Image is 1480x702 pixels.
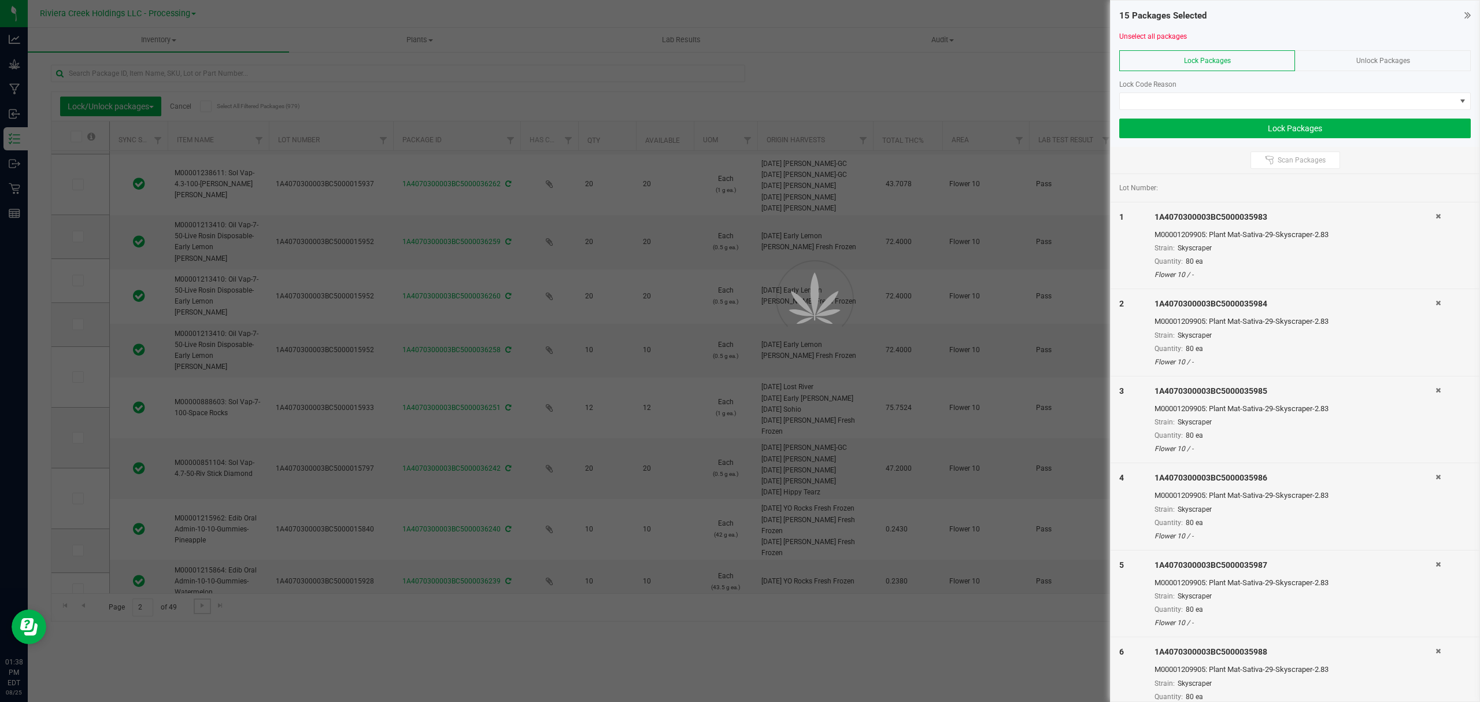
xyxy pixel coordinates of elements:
span: Skyscraper [1178,679,1212,688]
span: 80 ea [1186,605,1203,614]
span: Strain: [1155,418,1175,426]
span: 5 [1119,560,1124,570]
span: 2 [1119,299,1124,308]
span: Skyscraper [1178,418,1212,426]
div: Flower 10 / - [1155,269,1435,280]
span: Strain: [1155,679,1175,688]
span: 80 ea [1186,519,1203,527]
div: 1A4070300003BC5000035985 [1155,385,1435,397]
span: 4 [1119,473,1124,482]
span: Lock Packages [1184,57,1231,65]
div: Flower 10 / - [1155,444,1435,454]
span: 3 [1119,386,1124,396]
span: Skyscraper [1178,592,1212,600]
a: Unselect all packages [1119,32,1187,40]
div: 1A4070300003BC5000035988 [1155,646,1435,658]
span: 1 [1119,212,1124,221]
div: 1A4070300003BC5000035986 [1155,472,1435,484]
span: Strain: [1155,592,1175,600]
button: Lock Packages [1119,119,1471,138]
div: 1A4070300003BC5000035987 [1155,559,1435,571]
span: Lot Number: [1119,183,1158,193]
div: Flower 10 / - [1155,531,1435,541]
span: Lock Code Reason [1119,80,1176,88]
span: 80 ea [1186,257,1203,265]
span: Scan Packages [1278,156,1326,165]
span: 80 ea [1186,345,1203,353]
span: Strain: [1155,505,1175,513]
span: 6 [1119,647,1124,656]
span: 80 ea [1186,431,1203,439]
div: M00001209905: Plant Mat-Sativa-29-Skyscraper-2.83 [1155,664,1435,675]
span: Strain: [1155,331,1175,339]
iframe: Resource center [12,609,46,644]
div: 1A4070300003BC5000035984 [1155,298,1435,310]
button: Scan Packages [1250,152,1340,169]
span: Quantity: [1155,431,1183,439]
span: Quantity: [1155,605,1183,614]
span: Skyscraper [1178,505,1212,513]
span: Quantity: [1155,693,1183,701]
span: Unlock Packages [1356,57,1410,65]
span: Strain: [1155,244,1175,252]
div: Flower 10 / - [1155,618,1435,628]
div: M00001209905: Plant Mat-Sativa-29-Skyscraper-2.83 [1155,577,1435,589]
span: Quantity: [1155,345,1183,353]
div: M00001209905: Plant Mat-Sativa-29-Skyscraper-2.83 [1155,316,1435,327]
div: Flower 10 / - [1155,357,1435,367]
div: 1A4070300003BC5000035983 [1155,211,1435,223]
span: Skyscraper [1178,331,1212,339]
span: Quantity: [1155,519,1183,527]
span: Skyscraper [1178,244,1212,252]
div: M00001209905: Plant Mat-Sativa-29-Skyscraper-2.83 [1155,229,1435,241]
div: M00001209905: Plant Mat-Sativa-29-Skyscraper-2.83 [1155,490,1435,501]
div: M00001209905: Plant Mat-Sativa-29-Skyscraper-2.83 [1155,403,1435,415]
span: Quantity: [1155,257,1183,265]
span: 80 ea [1186,693,1203,701]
